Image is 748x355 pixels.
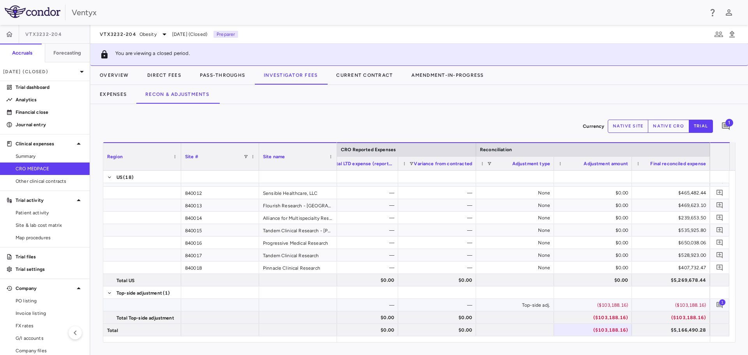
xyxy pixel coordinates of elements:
div: 840018 [181,261,259,274]
div: — [405,237,472,249]
button: Add comment [714,225,725,235]
div: ($103,188.16) [561,324,628,336]
div: $5,269,678.44 [639,274,706,286]
div: Top-side adj. [483,299,550,311]
button: Investigator Fees [254,66,327,85]
button: native cro [648,120,689,133]
div: $0.00 [327,311,394,324]
div: $5,166,490.28 [639,324,706,336]
div: — [327,187,394,199]
div: — [405,212,472,224]
div: $407,732.47 [639,261,706,274]
span: 1 [725,119,733,127]
img: logo-full-SnFGN8VE.png [5,5,60,18]
span: Region [107,154,123,159]
div: 840016 [181,237,259,249]
button: Add comment [714,262,725,273]
div: $0.00 [405,324,472,336]
div: — [327,224,394,237]
button: Overview [90,66,138,85]
div: — [327,299,394,311]
button: Add comment [714,300,725,310]
svg: Add comment [721,122,730,131]
span: PO listing [16,297,83,304]
span: Total LTD expense (reported) [331,161,394,166]
button: Add comment [714,187,725,198]
p: Financial close [16,109,83,116]
div: None [483,187,550,199]
button: Add comment [714,250,725,260]
div: $0.00 [561,249,628,261]
span: FX rates [16,322,83,329]
div: 840015 [181,224,259,236]
div: Pinnacle Clinical Research [259,261,337,274]
p: Trial files [16,253,83,260]
div: None [483,224,550,237]
div: — [327,237,394,249]
div: — [327,261,394,274]
button: Add comment [714,212,725,223]
div: — [327,199,394,212]
button: trial [689,120,713,133]
span: US [116,171,122,184]
div: — [405,187,472,199]
svg: Add comment [716,201,723,209]
div: — [405,199,472,212]
svg: Add comment [716,214,723,221]
span: [DATE] (Closed) [172,31,207,38]
div: Tandem Clinical Research [259,249,337,261]
p: Currency [583,123,604,130]
p: Preparer [213,31,238,38]
span: Site # [185,154,198,159]
button: Direct Fees [138,66,191,85]
button: Pass-Throughs [191,66,254,85]
div: None [483,249,550,261]
span: 1 [719,299,725,305]
div: None [483,237,550,249]
button: native site [608,120,649,133]
div: $0.00 [561,224,628,237]
span: Reconciliation [480,147,512,152]
div: $650,038.06 [639,237,706,249]
div: — [327,212,394,224]
div: Tandem Clinical Research - [PERSON_NAME] [259,224,337,236]
p: Trial dashboard [16,84,83,91]
div: Sensible Healthcare, LLC [259,187,337,199]
div: Alliance for Multispecialty Research - [PERSON_NAME] [259,212,337,224]
button: Expenses [90,85,136,104]
span: Map procedures [16,234,83,241]
span: (1) [163,287,170,299]
span: CRO Reported Expenses [341,147,396,152]
div: $239,653.50 [639,212,706,224]
div: ($103,188.16) [639,311,706,324]
svg: Add comment [716,251,723,259]
p: Company [16,285,74,292]
span: Variance from contracted [414,161,472,166]
div: None [483,212,550,224]
div: $0.00 [405,274,472,286]
div: $0.00 [405,311,472,324]
div: None [483,261,550,274]
div: Flourish Research - [GEOGRAPHIC_DATA] [259,199,337,211]
span: Final reconciled expense [650,161,706,166]
div: $528,923.00 [639,249,706,261]
div: $0.00 [561,261,628,274]
h6: Forecasting [53,49,81,57]
p: [DATE] (Closed) [3,68,77,75]
span: CRO MEDPACE [16,165,83,172]
button: Recon & Adjustments [136,85,219,104]
button: Add comment [714,175,725,185]
div: None [483,199,550,212]
div: 840017 [181,249,259,261]
div: ($103,188.16) [561,299,628,311]
button: Add comment [714,237,725,248]
button: Amendment-In-Progress [402,66,493,85]
div: Ventyx [72,7,703,18]
div: ($103,188.16) [639,299,706,311]
div: $0.00 [327,324,394,336]
span: Summary [16,153,83,160]
span: Invoice listing [16,310,83,317]
span: Total [107,324,118,337]
svg: Add comment [716,264,723,271]
div: $0.00 [327,274,394,286]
